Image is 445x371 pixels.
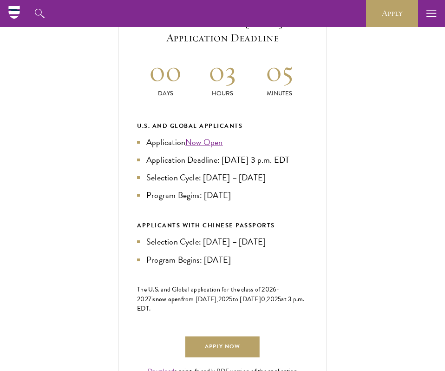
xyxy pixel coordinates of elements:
[151,294,156,304] span: is
[137,89,194,99] p: Days
[278,294,281,304] span: 5
[251,54,308,89] h2: 05
[251,89,308,99] p: Minutes
[137,121,308,131] div: U.S. and Global Applicants
[229,294,232,304] span: 5
[137,253,308,266] li: Program Begins: [DATE]
[265,294,267,304] span: ,
[185,136,223,148] a: Now Open
[181,294,218,304] span: from [DATE],
[137,220,308,231] div: APPLICANTS WITH CHINESE PASSPORTS
[137,153,308,166] li: Application Deadline: [DATE] 3 p.m. EDT
[218,294,229,304] span: 202
[137,136,308,149] li: Application
[137,235,308,248] li: Selection Cycle: [DATE] – [DATE]
[233,294,261,304] span: to [DATE]
[137,54,194,89] h2: 00
[148,294,151,304] span: 7
[137,189,308,202] li: Program Begins: [DATE]
[194,89,251,99] p: Hours
[185,337,260,358] a: Apply Now
[194,54,251,89] h2: 03
[273,285,276,294] span: 6
[261,294,265,304] span: 0
[156,294,181,304] span: now open
[137,294,305,313] span: at 3 p.m. EDT.
[267,294,278,304] span: 202
[137,171,308,184] li: Selection Cycle: [DATE] – [DATE]
[137,285,273,294] span: The U.S. and Global application for the class of 202
[137,285,280,304] span: -202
